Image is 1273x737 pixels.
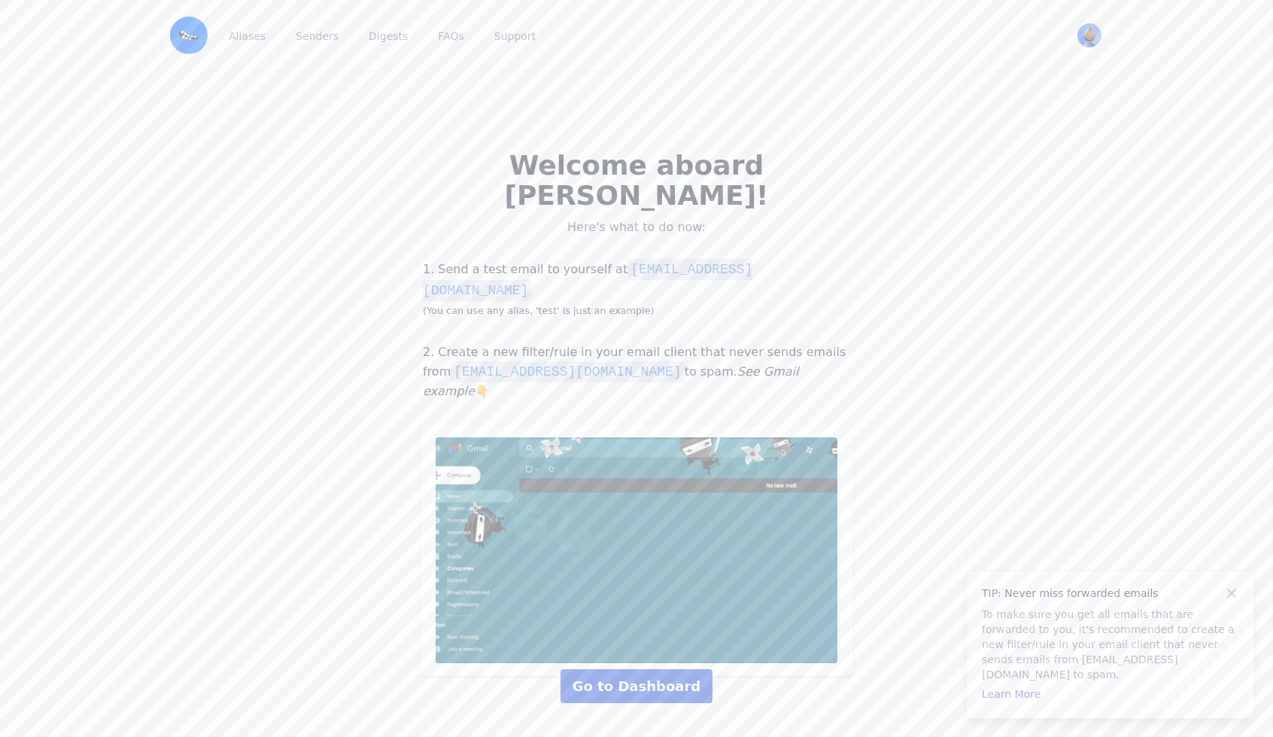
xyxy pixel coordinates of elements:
p: Here's what to do now: [468,220,805,235]
p: 1. Send a test email to yourself at [420,259,853,319]
p: 2. Create a new filter/rule in your email client that never sends emails from to spam. 👇 [420,343,853,400]
img: Email Monster [170,17,208,54]
button: User menu [1076,22,1103,49]
h4: TIP: Never miss forwarded emails [982,586,1239,601]
a: Go to Dashboard [561,669,712,703]
code: [EMAIL_ADDRESS][DOMAIN_NAME] [451,361,684,382]
code: [EMAIL_ADDRESS][DOMAIN_NAME] [423,259,752,301]
img: Bob's Avatar [1077,23,1101,47]
a: Learn More [982,688,1041,700]
h2: Welcome aboard [PERSON_NAME]! [468,151,805,211]
img: Add noreply@eml.monster to a Never Send to Spam filter in Gmail [436,437,837,663]
p: To make sure you get all emails that are forwarded to you, it's recommended to create a new filte... [982,607,1239,682]
small: (You can use any alias, 'test' is just an example) [423,305,655,316]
